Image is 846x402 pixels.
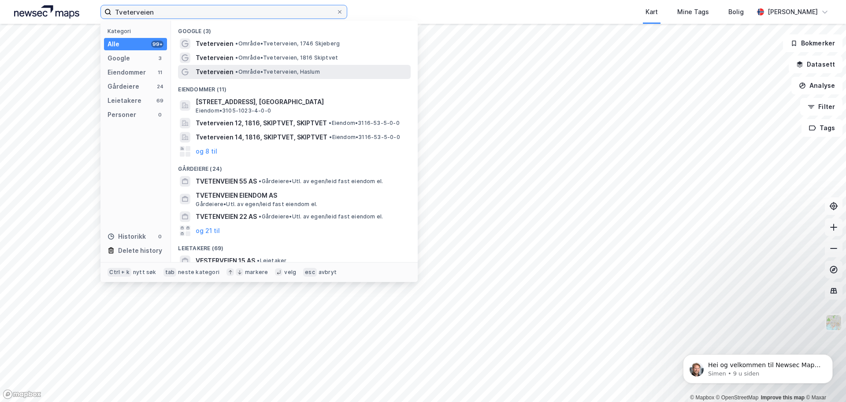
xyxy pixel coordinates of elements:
[196,255,255,266] span: VESTERVEIEN 15 AS
[245,269,268,276] div: markere
[329,120,331,126] span: •
[196,132,327,143] span: Tveterveien 14, 1816, SKIPTVET, SKIPTVET
[690,394,714,401] a: Mapbox
[196,118,327,128] span: Tveterveien 12, 1816, SKIPTVET, SKIPTVET
[171,79,418,95] div: Eiendommer (11)
[768,7,818,17] div: [PERSON_NAME]
[235,54,238,61] span: •
[171,238,418,254] div: Leietakere (69)
[196,201,317,208] span: Gårdeiere • Utl. av egen/leid fast eiendom el.
[716,394,759,401] a: OpenStreetMap
[825,314,842,331] img: Z
[670,336,846,398] iframe: Intercom notifications melding
[761,394,805,401] a: Improve this map
[235,54,338,61] span: Område • Tveterveien, 1816 Skiptvet
[196,176,257,187] span: TVETENVEIEN 55 AS
[677,7,709,17] div: Mine Tags
[3,389,41,399] a: Mapbox homepage
[108,268,131,277] div: Ctrl + k
[196,146,217,157] button: og 8 til
[259,213,261,220] span: •
[156,233,163,240] div: 0
[156,111,163,118] div: 0
[728,7,744,17] div: Bolig
[171,158,418,174] div: Gårdeiere (24)
[196,190,407,201] span: TVETENVEIEN EIENDOM AS
[800,98,842,116] button: Filter
[329,134,400,141] span: Eiendom • 3116-53-5-0-0
[108,231,146,242] div: Historikk
[163,268,177,277] div: tab
[196,53,234,63] span: Tveterveien
[196,211,257,222] span: TVETENVEIEN 22 AS
[789,56,842,73] button: Datasett
[257,257,286,264] span: Leietaker
[196,67,234,77] span: Tveterveien
[257,257,260,264] span: •
[235,68,319,75] span: Område • Tveterveien, Haslum
[118,245,162,256] div: Delete history
[196,107,271,114] span: Eiendom • 3105-1023-4-0-0
[646,7,658,17] div: Kart
[235,40,238,47] span: •
[151,41,163,48] div: 99+
[108,39,119,49] div: Alle
[329,134,332,140] span: •
[259,178,383,185] span: Gårdeiere • Utl. av egen/leid fast eiendom el.
[14,5,79,19] img: logo.a4113a55bc3d86da70a041830d287a7e.svg
[791,77,842,94] button: Analyse
[801,119,842,137] button: Tags
[235,40,340,47] span: Område • Tveterveien, 1746 Skjeberg
[156,83,163,90] div: 24
[235,68,238,75] span: •
[259,178,261,184] span: •
[156,97,163,104] div: 69
[196,225,220,236] button: og 21 til
[108,28,167,34] div: Kategori
[111,5,336,19] input: Søk på adresse, matrikkel, gårdeiere, leietakere eller personer
[303,268,317,277] div: esc
[196,97,407,107] span: [STREET_ADDRESS], [GEOGRAPHIC_DATA]
[108,95,141,106] div: Leietakere
[108,53,130,64] div: Google
[133,269,156,276] div: nytt søk
[284,269,296,276] div: velg
[196,38,234,49] span: Tveterveien
[108,81,139,92] div: Gårdeiere
[171,21,418,37] div: Google (3)
[108,67,146,78] div: Eiendommer
[108,109,136,120] div: Personer
[156,69,163,76] div: 11
[783,34,842,52] button: Bokmerker
[156,55,163,62] div: 3
[329,120,399,127] span: Eiendom • 3116-53-5-0-0
[319,269,337,276] div: avbryt
[259,213,383,220] span: Gårdeiere • Utl. av egen/leid fast eiendom el.
[178,269,219,276] div: neste kategori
